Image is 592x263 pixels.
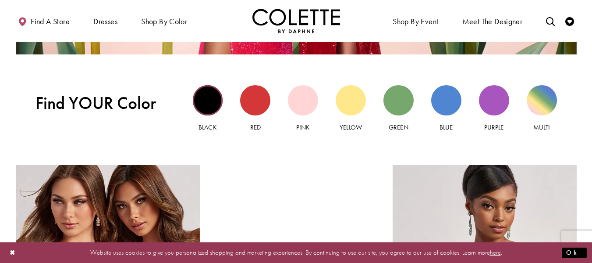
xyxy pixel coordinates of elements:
[252,9,340,33] img: Colette by Daphne
[296,123,310,132] span: Pink
[490,248,501,257] a: here
[31,17,70,26] span: Find a store
[479,85,509,115] div: Purple view
[193,85,223,115] div: Black view
[336,85,366,115] div: Yellow view
[93,17,117,26] span: Dresses
[393,17,438,26] span: Shop By Event
[390,9,440,33] span: Shop By Event
[383,85,414,115] div: Green view
[63,247,529,259] p: Website uses cookies to give you personalized shopping and marketing experiences. By continuing t...
[288,85,318,115] div: Pink view
[240,85,270,132] a: Red view Red
[563,9,576,33] a: Check Wishlist
[383,85,414,132] a: Green view Green
[252,9,340,33] a: Visit Home Page
[139,9,189,33] span: Shop by color
[35,93,173,113] span: Find YOUR Color
[5,245,20,260] button: Close Dialog
[440,123,453,132] span: Blue
[340,123,362,132] span: Yellow
[288,85,318,132] a: Pink view Pink
[141,17,187,26] span: Shop by color
[336,85,366,132] a: Yellow view Yellow
[91,9,120,33] span: Dresses
[533,123,550,132] span: Multi
[389,123,408,132] span: Green
[527,85,557,115] div: Multi view
[462,17,523,26] span: Meet the designer
[544,9,557,33] a: Toggle search
[431,85,461,132] a: Blue view Blue
[479,85,509,132] a: Purple view Purple
[199,123,216,132] span: Black
[16,9,72,33] a: Find a store
[527,85,557,132] a: Multi view Multi
[250,123,261,132] span: Red
[484,123,503,132] span: Purple
[562,247,587,258] button: Submit Dialog
[240,85,270,115] div: Red view
[431,85,461,115] div: Blue view
[193,85,223,132] a: Black view Black
[460,9,525,33] a: Meet the designer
